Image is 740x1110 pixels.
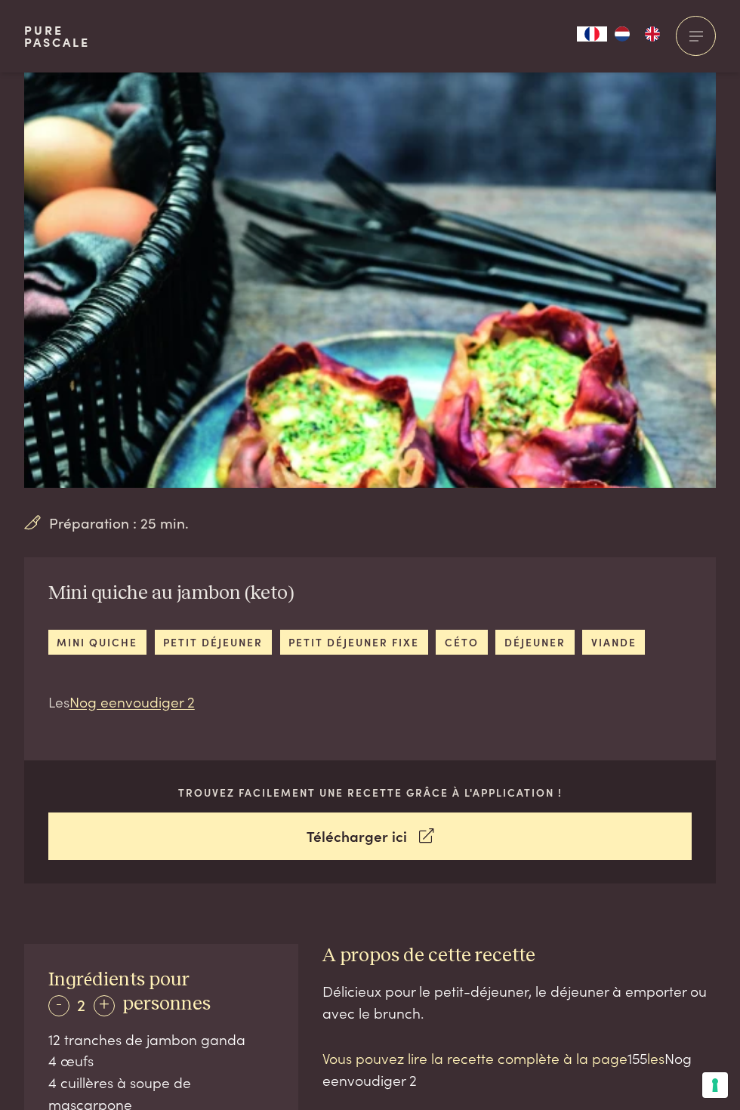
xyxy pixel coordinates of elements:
[24,24,90,48] a: PurePascale
[48,995,69,1016] div: -
[48,1028,274,1050] div: 12 tranches de jambon ganda
[49,512,189,534] span: Préparation : 25 min.
[577,26,607,42] a: FR
[322,980,716,1023] div: Délicieux pour le petit-déjeuner, le déjeuner à emporter ou avec le brunch.
[436,630,487,655] a: céto
[322,1047,716,1090] p: Vous pouvez lire la recette complète à la page les
[48,812,692,860] a: Télécharger ici
[122,994,211,1013] span: personnes
[155,630,272,655] a: petit déjeuner
[48,630,146,655] a: mini quiche
[48,970,190,989] span: Ingrédients pour
[280,630,428,655] a: petit déjeuner fixe
[582,630,645,655] a: viande
[48,785,692,800] p: Trouvez facilement une recette grâce à l'application !
[702,1072,728,1098] button: Vos préférences en matière de consentement pour les technologies de suivi
[24,72,716,488] img: Mini quiche au jambon (keto)
[627,1047,647,1068] span: 155
[322,1047,692,1090] span: Nog eenvoudiger 2
[322,944,716,968] h3: A propos de cette recette
[577,26,607,42] div: Language
[48,1050,274,1071] div: 4 œufs
[607,26,668,42] ul: Language list
[48,691,646,713] p: Les
[48,581,646,606] h2: Mini quiche au jambon (keto)
[577,26,668,42] aside: Language selected: Français
[637,26,668,42] a: EN
[69,691,195,711] a: Nog eenvoudiger 2
[607,26,637,42] a: NL
[495,630,574,655] a: déjeuner
[94,995,115,1016] div: +
[77,993,85,1016] span: 2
